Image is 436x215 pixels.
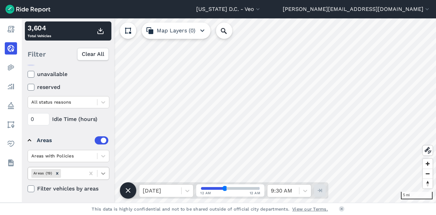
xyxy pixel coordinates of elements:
[53,169,61,178] div: Remove Areas (19)
[28,185,109,193] label: Filter vehicles by areas
[28,113,109,125] div: Idle Time (hours)
[5,157,17,169] a: Datasets
[401,192,433,199] div: 5 mi
[5,138,17,150] a: Health
[82,50,104,58] span: Clear All
[5,80,17,93] a: Analyze
[28,70,109,78] label: unavailable
[423,169,433,179] button: Zoom out
[250,190,261,196] span: 12 AM
[423,159,433,169] button: Zoom in
[5,119,17,131] a: Areas
[25,44,111,65] div: Filter
[5,61,17,74] a: Heatmaps
[5,5,50,14] img: Ride Report
[200,190,211,196] span: 12 AM
[22,18,436,203] canvas: Map
[77,48,109,60] button: Clear All
[423,179,433,188] button: Reset bearing to north
[37,136,108,144] div: Areas
[5,99,17,112] a: Policy
[28,83,109,91] label: reserved
[283,5,431,13] button: [PERSON_NAME][EMAIL_ADDRESS][DOMAIN_NAME]
[5,23,17,35] a: Report
[31,169,53,178] div: Areas (19)
[292,206,328,212] a: View our Terms.
[28,131,108,150] summary: Areas
[196,5,261,13] button: [US_STATE] D.C. - Veo
[142,22,211,39] button: Map Layers (0)
[28,23,51,33] div: 3,604
[28,23,51,39] div: Total Vehicles
[5,42,17,55] a: Realtime
[216,22,243,39] input: Search Location or Vehicles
